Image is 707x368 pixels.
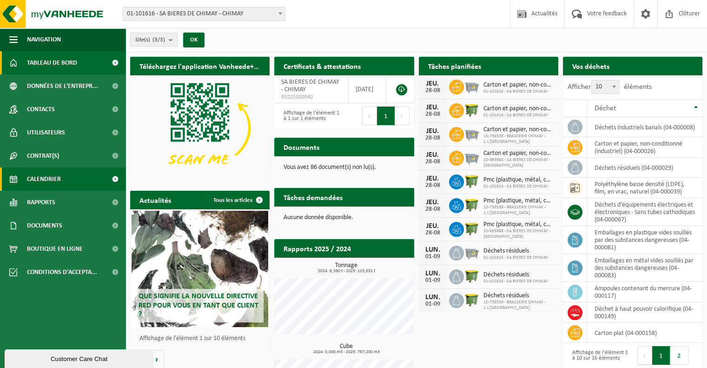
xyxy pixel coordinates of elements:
button: 1 [377,107,395,125]
h2: Téléchargez l'application Vanheede+ maintenant! [130,57,270,75]
td: déchet à haut pouvoir calorifique (04-000149) [588,302,702,323]
h2: Documents [274,138,329,156]
span: 01-101616 - SA BIERES DE CHIMAY [483,89,554,94]
count: (3/3) [152,37,165,43]
td: ampoules contenant du mercure (04-000117) [588,282,702,302]
span: Déchets résiduels [483,292,554,300]
span: Pmc (plastique, métal, carton boisson) (industriel) [483,176,554,184]
div: LUN. [423,294,442,301]
img: WB-1100-HPE-GN-50 [464,221,480,236]
span: Carton et papier, non-conditionné (industriel) [483,126,554,134]
span: Pmc (plastique, métal, carton boisson) (industriel) [483,221,554,228]
span: Carton et papier, non-conditionné (industriel) [483,150,554,157]
div: JEU. [423,80,442,87]
div: LUN. [423,246,442,254]
span: Utilisateurs [27,121,65,144]
button: Previous [362,107,377,125]
span: 01-101616 - SA BIERES DE CHIMAY [483,113,554,118]
div: JEU. [423,151,442,159]
span: 10-738539 - BRASSERIE CHIMAY - 1.L'[GEOGRAPHIC_DATA] [483,205,554,216]
h2: Vos déchets [563,57,619,75]
div: JEU. [423,199,442,206]
div: 28-08 [423,87,442,94]
td: emballages en plastique vides souillés par des substances dangereuses (04-000081) [588,226,702,254]
span: Calendrier [27,167,61,191]
img: WB-2500-GAL-GY-01 [464,78,480,94]
button: Next [395,107,410,125]
img: WB-2500-GAL-GY-01 [464,244,480,260]
label: Afficher éléments [568,83,652,91]
h3: Cube [279,343,414,355]
span: 2024: 0,000 m3 - 2025: 767,200 m3 [279,350,414,355]
button: 1 [652,346,670,365]
div: JEU. [423,104,442,111]
div: 28-08 [423,135,442,141]
p: Aucune donnée disponible. [284,214,404,221]
h2: Rapports 2025 / 2024 [274,239,360,257]
iframe: chat widget [5,348,155,368]
span: Navigation [27,28,61,51]
span: 01-101616 - SA BIERES DE CHIMAY [483,255,548,261]
img: WB-2500-GAL-GY-01 [464,126,480,141]
p: Affichage de l'élément 1 sur 10 éléments [139,335,265,342]
a: Tous les articles [206,191,269,209]
span: 10 [591,80,619,94]
td: polyéthylène basse densité (LDPE), film, en vrac, naturel (04-000039) [588,178,702,198]
div: LUN. [423,270,442,277]
span: Contacts [27,98,55,121]
a: Que signifie la nouvelle directive RED pour vous en tant que client ? [132,211,268,327]
td: déchets industriels banals (04-000008) [588,117,702,137]
span: Boutique en ligne [27,237,83,261]
h2: Certificats & attestations [274,57,370,75]
span: Site(s) [135,33,165,47]
button: 2 [670,346,688,365]
div: 28-08 [423,230,442,236]
span: Déchet [595,105,616,112]
button: Site(s)(3/3) [130,33,178,47]
div: 28-08 [423,182,442,189]
span: Données de l'entrepr... [27,74,98,98]
img: WB-1100-HPE-GN-50 [464,197,480,213]
span: 01-101616 - SA BIERES DE CHIMAY - CHIMAY [123,7,285,21]
h2: Actualités [130,191,180,209]
td: déchets résiduels (04-000029) [588,158,702,178]
div: JEU. [423,175,442,182]
div: JEU. [423,222,442,230]
td: carton plat (04-000158) [588,323,702,343]
span: Conditions d'accepta... [27,261,97,284]
td: déchets d'équipements électriques et électroniques - Sans tubes cathodiques (04-000067) [588,198,702,226]
span: Contrat(s) [27,144,59,167]
span: 01-101616 - SA BIERES DE CHIMAY [483,184,554,189]
div: 01-09 [423,301,442,308]
span: RED25000940 [281,94,341,101]
span: Tableau de bord [27,51,77,74]
td: emballages en métal vides souillés par des substances dangereuses (04-000083) [588,254,702,282]
span: 01-101616 - SA BIERES DE CHIMAY - CHIMAY [123,7,285,20]
h2: Tâches demandées [274,188,352,206]
img: WB-1100-HPE-GN-50 [464,102,480,118]
div: 28-08 [423,111,442,118]
img: Download de VHEPlus App [130,75,270,180]
img: WB-1100-HPE-GN-50 [464,292,480,308]
div: JEU. [423,127,442,135]
span: 10-738539 - BRASSERIE CHIMAY - 1.L'[GEOGRAPHIC_DATA] [483,300,554,311]
span: 10-965988 - SA BIERES DE CHIMAY - [GEOGRAPHIC_DATA] [483,157,554,168]
span: 10-738539 - BRASSERIE CHIMAY - 1.L'[GEOGRAPHIC_DATA] [483,134,554,145]
span: 01-101616 - SA BIERES DE CHIMAY [483,279,548,284]
span: Carton et papier, non-conditionné (industriel) [483,81,554,89]
div: 01-09 [423,254,442,260]
button: OK [183,33,205,47]
span: Pmc (plastique, métal, carton boisson) (industriel) [483,197,554,205]
p: Vous avez 86 document(s) non lu(s). [284,164,404,171]
button: Previous [637,346,652,365]
span: Rapports [27,191,55,214]
span: Documents [27,214,62,237]
div: Affichage de l'élément 1 à 1 sur 1 éléments [279,106,339,126]
img: WB-1100-HPE-GN-50 [464,173,480,189]
div: 28-08 [423,206,442,213]
span: SA BIERES DE CHIMAY - CHIMAY [281,79,339,93]
span: 10-965988 - SA BIERES DE CHIMAY - [GEOGRAPHIC_DATA] [483,228,554,240]
a: Consulter les rapports [333,257,413,276]
span: 10 [592,80,619,94]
